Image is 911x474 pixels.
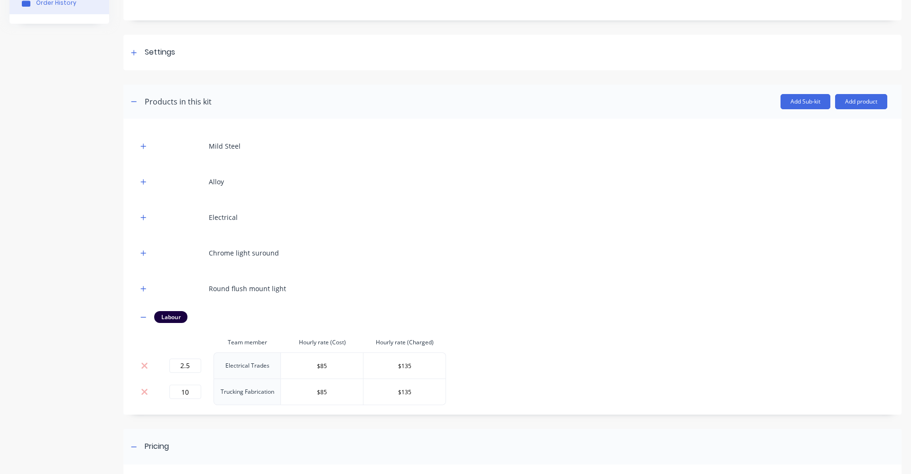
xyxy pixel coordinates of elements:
input: $0.0000 [363,359,446,373]
div: Mild Steel [209,141,241,151]
th: Hourly rate (Charged) [363,332,446,352]
div: Alloy [209,177,224,187]
input: $0.0000 [363,385,446,399]
div: Round flush mount light [209,284,286,294]
th: Hourly rate (Cost) [281,332,363,352]
div: Chrome light suround [209,248,279,258]
div: Pricing [145,441,169,453]
input: $0.0000 [281,385,363,399]
button: Add Sub-kit [781,94,830,109]
input: $0.0000 [281,359,363,373]
div: Labour [154,311,187,322]
td: Electrical Trades [214,352,281,379]
input: 0 [169,359,201,373]
div: Products in this kit [145,96,212,107]
div: Electrical [209,212,238,222]
td: Trucking Fabrication [214,379,281,405]
th: Team member [214,332,281,352]
input: 0 [169,385,201,399]
button: Add product [835,94,887,109]
div: Settings [145,47,175,58]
